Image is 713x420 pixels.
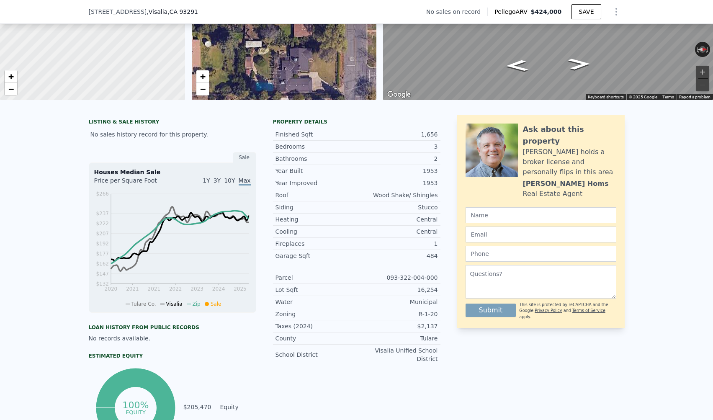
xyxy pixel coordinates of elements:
[357,322,438,330] div: $2,137
[275,179,357,187] div: Year Improved
[167,8,198,15] span: , CA 93291
[96,261,109,267] tspan: $162
[466,227,616,242] input: Email
[357,130,438,139] div: 1,656
[94,176,172,190] div: Price per Square Foot
[466,246,616,262] input: Phone
[357,167,438,175] div: 1953
[357,179,438,187] div: 1953
[8,71,14,82] span: +
[357,252,438,260] div: 484
[357,346,438,363] div: Visalia Unified School District
[89,353,256,359] div: Estimated Equity
[5,70,17,83] a: Zoom in
[662,95,674,99] a: Terms (opens in new tab)
[275,310,357,318] div: Zoning
[131,301,156,307] span: Tulare Co.
[94,168,251,176] div: Houses Median Sale
[200,84,205,94] span: −
[523,147,616,177] div: [PERSON_NAME] holds a broker license and personally flips in this area
[357,310,438,318] div: R-1-20
[559,56,600,72] path: Go North, N Fairway St
[385,89,413,100] img: Google
[426,8,487,16] div: No sales on record
[169,286,182,292] tspan: 2022
[224,177,235,184] span: 10Y
[104,286,117,292] tspan: 2020
[523,179,609,189] div: [PERSON_NAME] Homs
[357,240,438,248] div: 1
[357,286,438,294] div: 16,254
[166,301,183,307] span: Visalia
[357,191,438,199] div: Wood Shake/ Shingles
[196,83,209,95] a: Zoom out
[89,8,147,16] span: [STREET_ADDRESS]
[706,42,710,57] button: Rotate clockwise
[214,177,221,184] span: 3Y
[494,8,531,16] span: Pellego ARV
[275,130,357,139] div: Finished Sqft
[466,207,616,223] input: Name
[357,203,438,211] div: Stucco
[357,227,438,236] div: Central
[275,298,357,306] div: Water
[357,334,438,343] div: Tulare
[519,302,616,320] div: This site is protected by reCAPTCHA and the Google and apply.
[275,203,357,211] div: Siding
[695,42,700,57] button: Rotate counterclockwise
[275,334,357,343] div: County
[696,66,709,78] button: Zoom in
[96,281,109,287] tspan: $132
[275,167,357,175] div: Year Built
[572,308,605,313] a: Terms of Service
[695,46,710,53] button: Reset the view
[96,231,109,237] tspan: $207
[233,152,256,163] div: Sale
[357,142,438,151] div: 3
[96,191,109,197] tspan: $266
[275,215,357,224] div: Heating
[608,3,625,20] button: Show Options
[126,409,146,415] tspan: equity
[273,119,440,125] div: Property details
[190,286,203,292] tspan: 2023
[96,251,109,257] tspan: $177
[211,301,221,307] span: Sale
[89,127,256,142] div: No sales history record for this property.
[183,402,212,412] td: $205,470
[275,142,357,151] div: Bedrooms
[275,286,357,294] div: Lot Sqft
[234,286,247,292] tspan: 2025
[203,177,210,184] span: 1Y
[147,286,160,292] tspan: 2021
[588,94,624,100] button: Keyboard shortcuts
[571,4,601,19] button: SAVE
[5,83,17,95] a: Zoom out
[193,301,201,307] span: Zip
[385,89,413,100] a: Open this area in Google Maps (opens a new window)
[89,334,256,343] div: No records available.
[96,271,109,277] tspan: $147
[239,177,251,186] span: Max
[275,191,357,199] div: Roof
[96,241,109,247] tspan: $192
[275,155,357,163] div: Bathrooms
[496,57,538,74] path: Go South, N Fairway St
[535,308,562,313] a: Privacy Policy
[275,252,357,260] div: Garage Sqft
[147,8,198,16] span: , Visalia
[123,400,149,410] tspan: 100%
[466,304,516,317] button: Submit
[679,95,710,99] a: Report a problem
[629,95,657,99] span: © 2025 Google
[275,273,357,282] div: Parcel
[696,79,709,91] button: Zoom out
[357,273,438,282] div: 093-322-004-000
[357,155,438,163] div: 2
[126,286,139,292] tspan: 2021
[523,189,583,199] div: Real Estate Agent
[219,402,256,412] td: Equity
[275,322,357,330] div: Taxes (2024)
[275,240,357,248] div: Fireplaces
[357,215,438,224] div: Central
